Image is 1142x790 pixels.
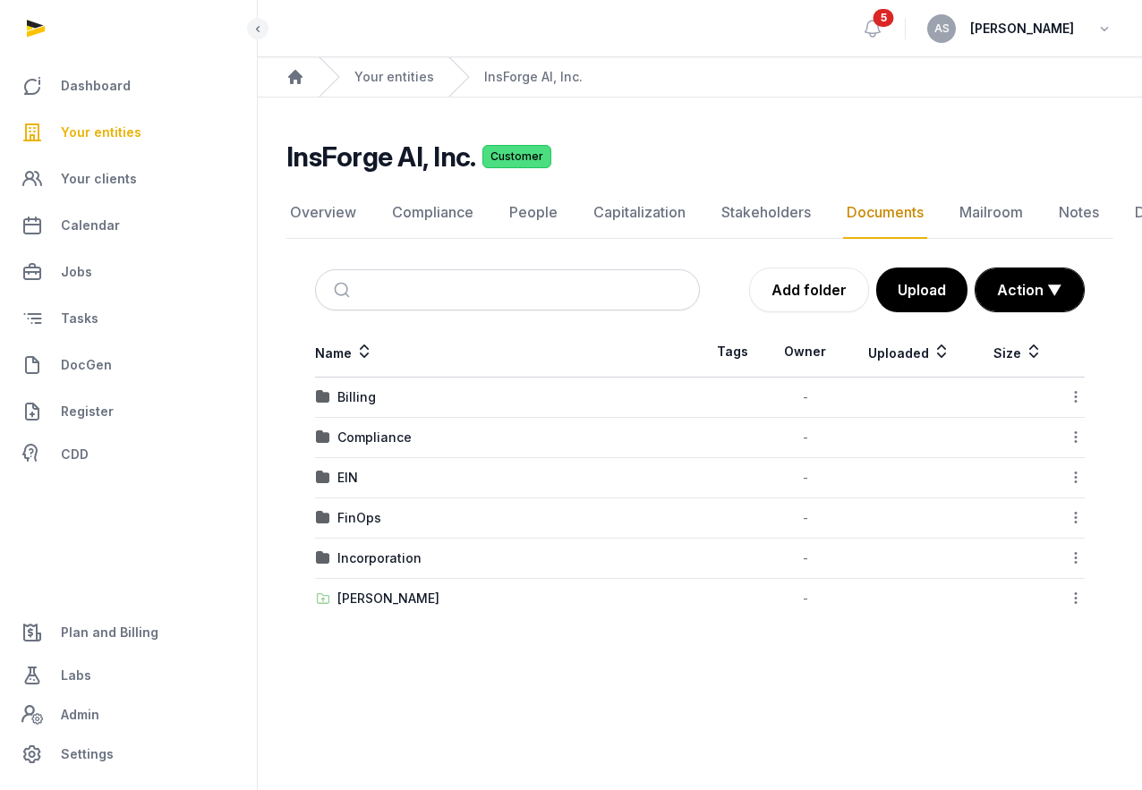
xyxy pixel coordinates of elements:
span: Tasks [61,308,98,329]
a: CDD [14,437,243,472]
span: Plan and Billing [61,622,158,643]
a: Mailroom [956,187,1027,239]
a: Compliance [388,187,477,239]
img: folder-upload.svg [316,591,330,606]
a: Notes [1055,187,1103,239]
span: Settings [61,743,114,765]
nav: Tabs [286,187,1113,239]
span: Customer [482,145,551,168]
span: Calendar [61,215,120,236]
th: Uploaded [845,327,975,378]
div: FinOps [337,509,381,527]
img: folder.svg [316,471,330,485]
a: Settings [14,733,243,776]
td: - [766,539,845,579]
img: folder.svg [316,511,330,525]
div: EIN [337,469,358,487]
th: Size [975,327,1062,378]
th: Name [315,327,700,378]
span: Your entities [61,122,141,143]
img: folder.svg [316,551,330,565]
span: CDD [61,444,89,465]
a: InsForge AI, Inc. [484,68,583,86]
span: DocGen [61,354,112,376]
a: Calendar [14,204,243,247]
td: - [766,378,845,418]
nav: Breadcrumb [258,57,1142,98]
td: - [766,579,845,619]
span: Register [61,401,114,422]
div: Compliance [337,429,412,446]
a: Plan and Billing [14,611,243,654]
button: Submit [323,270,365,310]
span: Admin [61,704,99,726]
span: Labs [61,665,91,686]
button: Upload [876,268,967,312]
a: Labs [14,654,243,697]
a: Your entities [14,111,243,154]
a: Tasks [14,297,243,340]
div: Incorporation [337,549,422,567]
div: Billing [337,388,376,406]
td: - [766,418,845,458]
span: Dashboard [61,75,131,97]
td: - [766,498,845,539]
th: Owner [766,327,845,378]
a: Your entities [354,68,434,86]
span: [PERSON_NAME] [970,18,1074,39]
a: Stakeholders [718,187,814,239]
a: Capitalization [590,187,689,239]
button: Action ▼ [976,268,1084,311]
a: DocGen [14,344,243,387]
span: AS [934,23,950,34]
span: 5 [874,9,894,27]
td: - [766,458,845,498]
a: Documents [843,187,927,239]
h2: InsForge AI, Inc. [286,140,475,173]
a: Admin [14,697,243,733]
div: [PERSON_NAME] [337,590,439,607]
img: folder.svg [316,390,330,404]
a: Add folder [749,268,869,312]
a: Overview [286,187,360,239]
a: Dashboard [14,64,243,107]
img: folder.svg [316,430,330,445]
a: Jobs [14,251,243,293]
button: AS [927,14,956,43]
a: Register [14,390,243,433]
span: Your clients [61,168,137,190]
span: Jobs [61,261,92,283]
a: Your clients [14,157,243,200]
a: People [506,187,561,239]
th: Tags [700,327,766,378]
